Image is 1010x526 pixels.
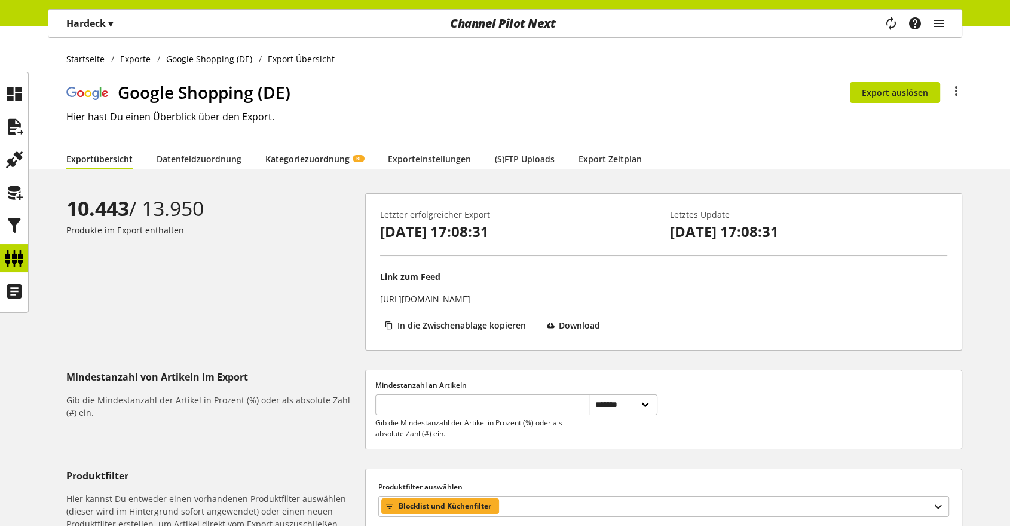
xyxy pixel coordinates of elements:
p: Letzter erfolgreicher Export [380,208,657,221]
a: Exporte [114,53,157,65]
span: Export auslösen [862,86,928,99]
h6: Gib die Mindestanzahl der Artikel in Prozent (%) oder als absolute Zahl (#) ein. [66,394,360,419]
a: Export Zeitplan [579,153,642,165]
p: [DATE] 17:08:31 [380,221,657,242]
p: Produkte im Export enthalten [66,224,360,236]
label: Mindestanzahl an Artikeln [375,380,657,391]
b: 10.443 [66,194,129,222]
span: KI [356,155,361,162]
label: Produktfilter auswählen [378,482,949,492]
p: Link zum Feed [380,270,440,283]
div: / 13.950 [66,193,360,224]
span: Startseite [66,53,105,65]
span: Blocklist und Küchenfilter [399,499,491,513]
h5: Mindestanzahl von Artikeln im Export [66,370,360,384]
p: Hardeck [66,16,113,31]
a: Datenfeldzuordnung [157,153,241,165]
span: Download [559,319,600,332]
button: Export auslösen [850,82,940,103]
span: ▾ [108,17,113,30]
button: Download [541,315,611,336]
p: Letztes Update [670,208,947,221]
a: Exportübersicht [66,153,133,165]
p: [URL][DOMAIN_NAME] [380,293,470,305]
nav: main navigation [48,9,962,38]
a: KategoriezuordnungKI [265,153,364,165]
span: In die Zwischenablage kopieren [397,319,526,332]
a: Download [541,315,611,340]
button: In die Zwischenablage kopieren [380,315,537,336]
p: Gib die Mindestanzahl der Artikel in Prozent (%) oder als absolute Zahl (#) ein. [375,418,589,439]
a: Exporteinstellungen [388,153,471,165]
h2: Hier hast Du einen Überblick über den Export. [66,110,962,124]
a: (S)FTP Uploads [495,153,555,165]
span: Exporte [120,53,151,65]
h5: Produktfilter [66,469,360,483]
img: logo [66,84,108,101]
h1: Google Shopping (DE) [118,80,850,105]
p: [DATE] 17:08:31 [670,221,947,242]
a: Startseite [66,53,111,65]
